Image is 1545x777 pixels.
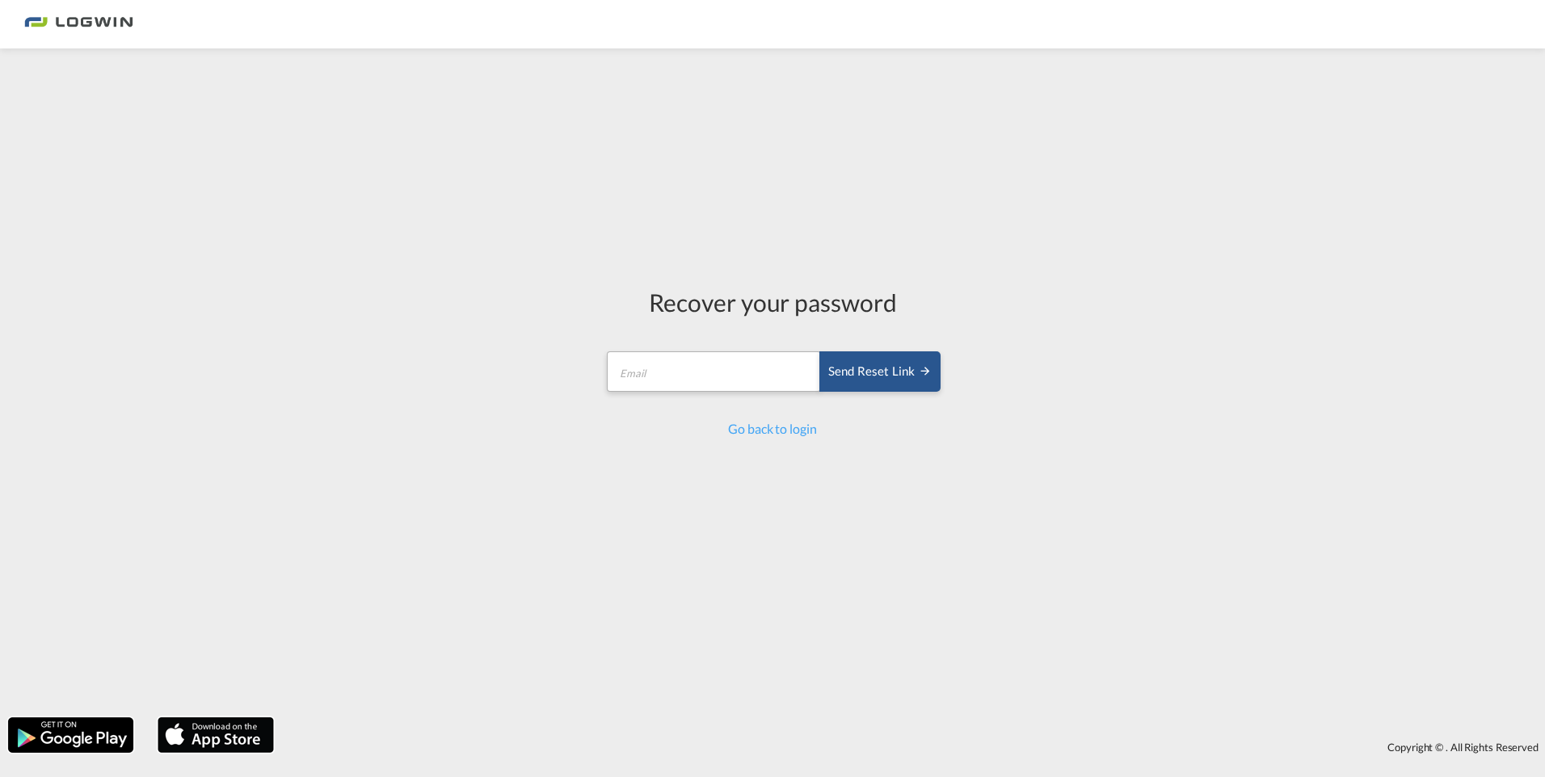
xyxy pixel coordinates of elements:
[728,421,816,436] a: Go back to login
[919,364,932,377] md-icon: icon-arrow-right
[828,363,932,381] div: Send reset link
[282,733,1545,761] div: Copyright © . All Rights Reserved
[607,351,821,392] input: Email
[604,285,941,319] div: Recover your password
[156,716,276,754] img: apple.png
[24,6,133,43] img: bc73a0e0d8c111efacd525e4c8ad7d32.png
[6,716,135,754] img: google.png
[819,351,941,392] button: SEND RESET LINK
